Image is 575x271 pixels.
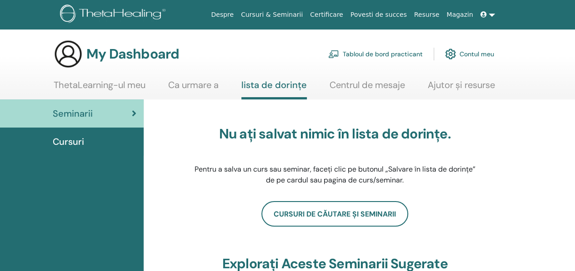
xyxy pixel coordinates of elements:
img: generic-user-icon.jpg [54,39,83,69]
a: Certificare [306,6,347,23]
a: lista de dorințe [241,79,307,99]
a: Tabloul de bord practicant [328,44,423,64]
a: Cursuri & Seminarii [237,6,306,23]
span: Cursuri [53,135,84,148]
a: ThetaLearning-ul meu [54,79,145,97]
img: chalkboard-teacher.svg [328,50,339,58]
img: cog.svg [445,46,456,62]
a: Magazin [443,6,476,23]
a: Ca urmare a [168,79,219,97]
h3: My Dashboard [86,46,179,62]
a: Cursuri de căutare și seminarii [261,201,408,227]
a: Resurse [410,6,443,23]
a: Despre [207,6,237,23]
a: Povesti de succes [347,6,410,23]
a: Ajutor și resurse [428,79,495,97]
a: Contul meu [445,44,494,64]
p: Pentru a salva un curs sau seminar, faceți clic pe butonul „Salvare în lista de dorințe” de pe ca... [192,164,478,186]
a: Centrul de mesaje [330,79,405,97]
img: logo.png [60,5,169,25]
h3: Nu ați salvat nimic în lista de dorințe. [192,126,478,142]
span: Seminarii [53,107,93,120]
